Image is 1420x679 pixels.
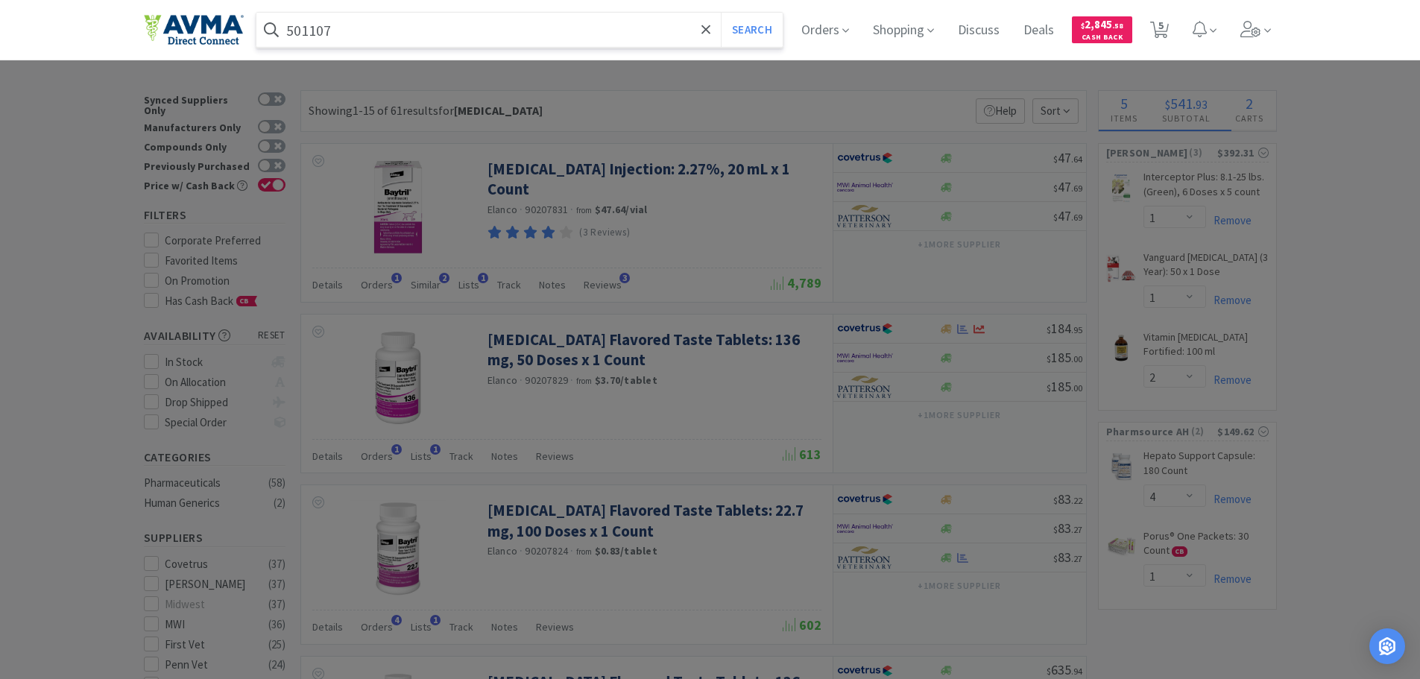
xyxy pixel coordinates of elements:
[144,14,244,45] img: e4e33dab9f054f5782a47901c742baa9_102.png
[1144,25,1175,39] a: 5
[1081,17,1123,31] span: 2,845
[1017,24,1060,37] a: Deals
[1112,21,1123,31] span: . 58
[256,13,783,47] input: Search by item, sku, manufacturer, ingredient, size...
[1072,10,1132,50] a: $2,845.58Cash Back
[1081,21,1085,31] span: $
[1081,34,1123,43] span: Cash Back
[1369,628,1405,664] div: Open Intercom Messenger
[721,13,783,47] button: Search
[952,24,1006,37] a: Discuss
